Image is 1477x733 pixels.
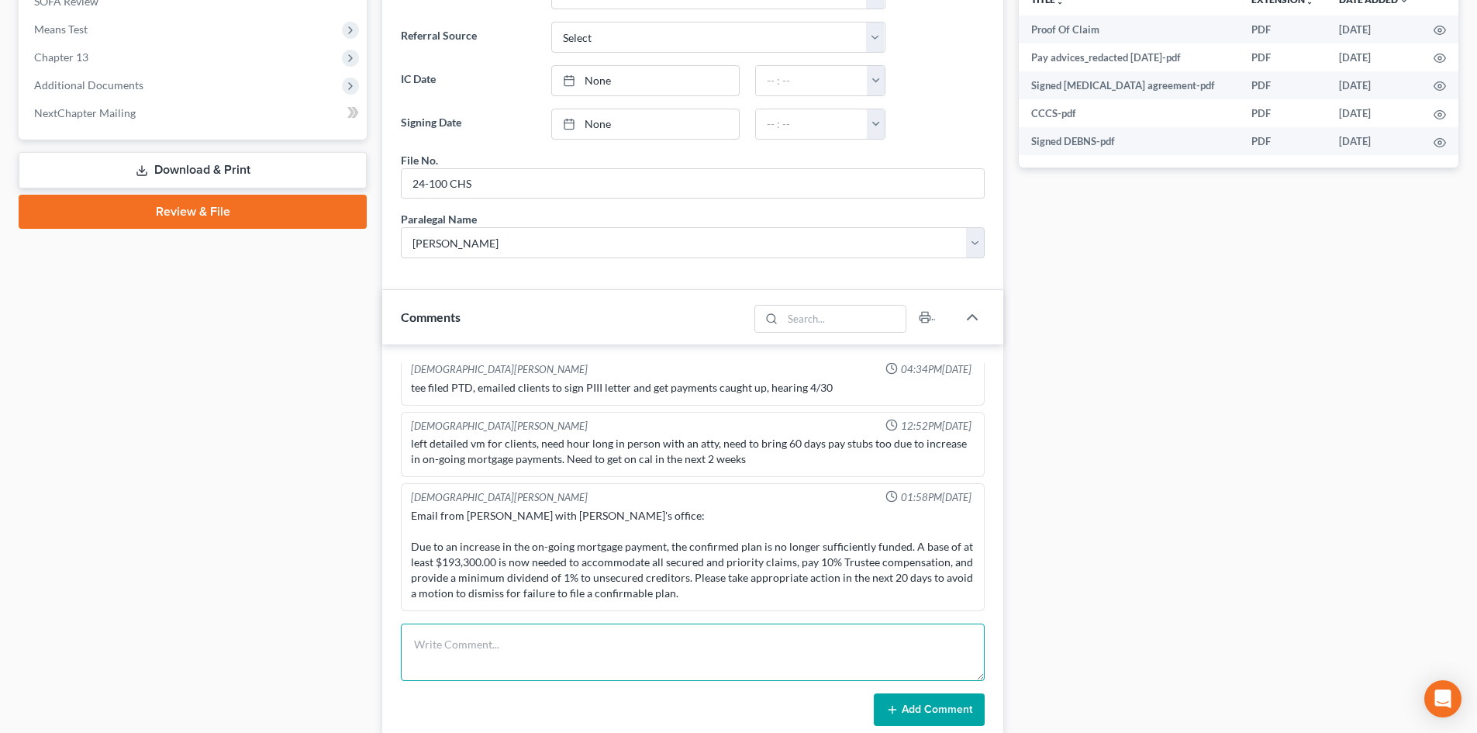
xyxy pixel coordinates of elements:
a: Review & File [19,195,367,229]
input: Search... [783,306,906,332]
a: NextChapter Mailing [22,99,367,127]
td: PDF [1239,43,1327,71]
span: Means Test [34,22,88,36]
a: None [552,109,739,139]
span: 12:52PM[DATE] [901,419,971,434]
td: CCCS-pdf [1019,99,1239,127]
td: [DATE] [1327,127,1421,155]
a: Download & Print [19,152,367,188]
span: Comments [401,309,461,324]
div: [DEMOGRAPHIC_DATA][PERSON_NAME] [411,490,588,505]
button: Add Comment [874,693,985,726]
td: [DATE] [1327,43,1421,71]
td: Signed [MEDICAL_DATA] agreement-pdf [1019,71,1239,99]
div: left detailed vm for clients, need hour long in person with an atty, need to bring 60 days pay st... [411,436,975,467]
span: 04:34PM[DATE] [901,362,971,377]
div: [DEMOGRAPHIC_DATA][PERSON_NAME] [411,362,588,377]
td: PDF [1239,71,1327,99]
label: Signing Date [393,109,543,140]
span: 01:58PM[DATE] [901,490,971,505]
td: [DATE] [1327,71,1421,99]
input: -- [402,169,984,199]
input: -- : -- [756,66,868,95]
span: NextChapter Mailing [34,106,136,119]
div: [DEMOGRAPHIC_DATA][PERSON_NAME] [411,419,588,434]
label: IC Date [393,65,543,96]
span: Additional Documents [34,78,143,92]
input: -- : -- [756,109,868,139]
td: [DATE] [1327,99,1421,127]
div: Paralegal Name [401,211,477,227]
td: PDF [1239,16,1327,43]
td: Proof Of Claim [1019,16,1239,43]
span: Chapter 13 [34,50,88,64]
div: Open Intercom Messenger [1424,680,1461,717]
td: [DATE] [1327,16,1421,43]
td: Pay advices_redacted [DATE]-pdf [1019,43,1239,71]
td: PDF [1239,127,1327,155]
td: Signed DEBNS-pdf [1019,127,1239,155]
td: PDF [1239,99,1327,127]
a: None [552,66,739,95]
label: Referral Source [393,22,543,53]
div: Email from [PERSON_NAME] with [PERSON_NAME]'s office: Due to an increase in the on-going mortgage... [411,508,975,601]
div: tee filed PTD, emailed clients to sign PIII letter and get payments caught up, hearing 4/30 [411,380,975,396]
div: File No. [401,152,438,168]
